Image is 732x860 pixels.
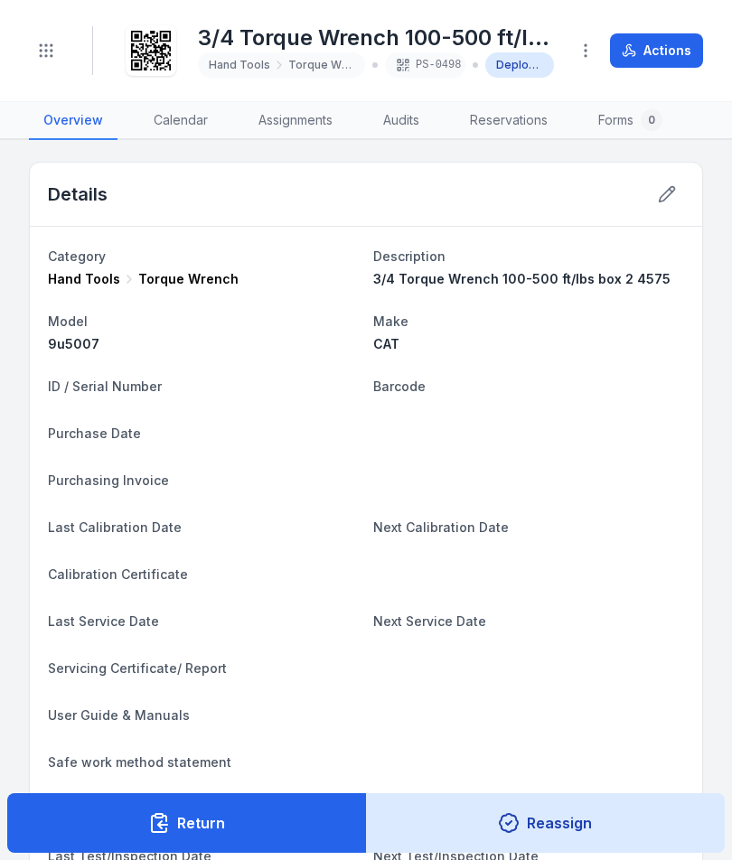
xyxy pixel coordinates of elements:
span: Next Calibration Date [373,519,509,535]
span: Category [48,248,106,264]
a: Calendar [139,102,222,140]
span: Make [373,313,408,329]
span: Torque Wrench [138,270,239,288]
span: Servicing Certificate/ Report [48,660,227,676]
span: Purchase Date [48,425,141,441]
a: Audits [369,102,434,140]
h2: Details [48,182,108,207]
button: Return [7,793,367,853]
span: Description [373,248,446,264]
div: 0 [641,109,662,131]
span: Barcode [373,379,426,394]
a: Assignments [244,102,347,140]
span: CAT [373,336,399,351]
span: Purchasing Invoice [48,472,169,488]
span: User Guide & Manuals [48,707,190,723]
span: 9u5007 [48,336,99,351]
span: Safe work method statement [48,754,231,770]
span: Hand Tools [209,58,270,72]
div: Deployed [485,52,555,78]
button: Actions [610,33,703,68]
span: Hand Tools [48,270,120,288]
button: Reassign [366,793,726,853]
h1: 3/4 Torque Wrench 100-500 ft/lbs box 2 4575 [198,23,554,52]
span: Next Service Date [373,613,486,629]
div: PS-0498 [385,52,465,78]
span: Calibration Certificate [48,566,188,582]
span: Last Calibration Date [48,519,182,535]
span: Torque Wrench [288,58,354,72]
span: ID / Serial Number [48,379,162,394]
a: Forms0 [584,102,677,140]
span: 3/4 Torque Wrench 100-500 ft/lbs box 2 4575 [373,271,671,286]
span: Last Service Date [48,613,159,629]
span: Model [48,313,88,329]
a: Reservations [455,102,562,140]
button: Toggle navigation [29,33,63,68]
a: Overview [29,102,117,140]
